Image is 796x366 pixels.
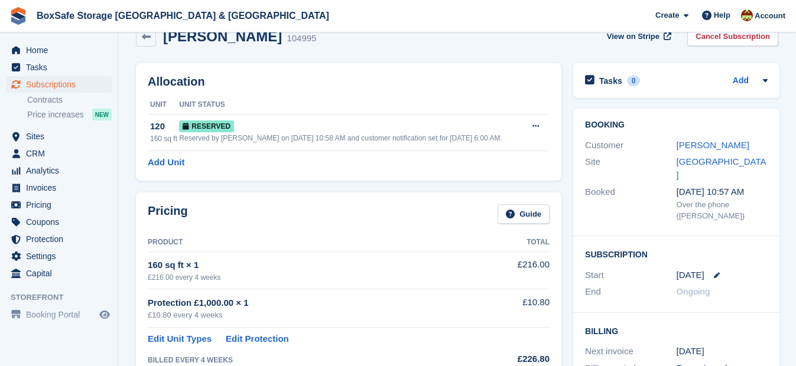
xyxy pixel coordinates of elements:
[9,7,27,25] img: stora-icon-8386f47178a22dfd0bd8f6a31ec36ba5ce8667c1dd55bd0f319d3a0aa187defe.svg
[148,204,188,224] h2: Pricing
[741,9,753,21] img: Kim
[150,133,179,144] div: 160 sq ft
[585,139,677,152] div: Customer
[607,31,659,43] span: View on Stripe
[92,109,112,120] div: NEW
[6,76,112,93] a: menu
[26,265,97,282] span: Capital
[677,345,768,358] div: [DATE]
[148,75,550,89] h2: Allocation
[475,289,550,328] td: £10.80
[6,162,112,179] a: menu
[6,59,112,76] a: menu
[26,145,97,162] span: CRM
[163,28,282,44] h2: [PERSON_NAME]
[26,59,97,76] span: Tasks
[6,128,112,145] a: menu
[677,156,766,180] a: [GEOGRAPHIC_DATA]
[148,233,475,252] th: Product
[148,156,184,169] a: Add Unit
[26,162,97,179] span: Analytics
[585,285,677,299] div: End
[26,248,97,264] span: Settings
[26,306,97,323] span: Booking Portal
[585,120,768,130] h2: Booking
[6,248,112,264] a: menu
[498,204,550,224] a: Guide
[6,145,112,162] a: menu
[714,9,730,21] span: Help
[148,259,475,272] div: 160 sq ft × 1
[585,185,677,222] div: Booked
[599,76,622,86] h2: Tasks
[26,128,97,145] span: Sites
[6,42,112,58] a: menu
[32,6,334,25] a: BoxSafe Storage [GEOGRAPHIC_DATA] & [GEOGRAPHIC_DATA]
[6,179,112,196] a: menu
[179,120,234,132] span: Reserved
[148,332,212,346] a: Edit Unit Types
[150,120,179,133] div: 120
[148,96,179,115] th: Unit
[148,355,475,365] div: BILLED EVERY 4 WEEKS
[627,76,641,86] div: 0
[585,325,768,336] h2: Billing
[98,308,112,322] a: Preview store
[677,185,768,199] div: [DATE] 10:57 AM
[287,32,316,45] div: 104995
[475,352,550,366] div: £226.80
[585,345,677,358] div: Next invoice
[677,269,704,282] time: 2025-09-15 00:00:00 UTC
[148,272,475,283] div: £216.00 every 4 weeks
[148,309,475,321] div: £10.80 every 4 weeks
[475,233,550,252] th: Total
[179,133,523,143] div: Reserved by [PERSON_NAME] on [DATE] 10:58 AM and customer notification set for [DATE] 6:00 AM.
[687,27,778,46] a: Cancel Subscription
[6,306,112,323] a: menu
[26,231,97,247] span: Protection
[148,296,475,310] div: Protection £1,000.00 × 1
[6,265,112,282] a: menu
[26,214,97,230] span: Coupons
[27,109,84,120] span: Price increases
[602,27,674,46] a: View on Stripe
[26,76,97,93] span: Subscriptions
[6,214,112,230] a: menu
[677,286,710,296] span: Ongoing
[6,231,112,247] a: menu
[27,108,112,121] a: Price increases NEW
[755,10,785,22] span: Account
[27,94,112,106] a: Contracts
[585,248,768,260] h2: Subscription
[733,74,749,88] a: Add
[26,179,97,196] span: Invoices
[677,140,749,150] a: [PERSON_NAME]
[11,292,118,303] span: Storefront
[6,197,112,213] a: menu
[179,96,523,115] th: Unit Status
[26,197,97,213] span: Pricing
[475,251,550,289] td: £216.00
[677,199,768,222] div: Over the phone ([PERSON_NAME])
[585,155,677,182] div: Site
[655,9,679,21] span: Create
[585,269,677,282] div: Start
[26,42,97,58] span: Home
[226,332,289,346] a: Edit Protection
